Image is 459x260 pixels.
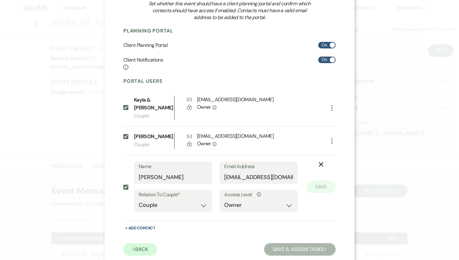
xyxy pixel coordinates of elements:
p: Couple [134,141,174,149]
h4: Planning Portal [123,27,336,34]
button: Save [306,181,336,193]
label: Relation To Couple* [139,190,207,199]
div: [EMAIL_ADDRESS][DOMAIN_NAME] [197,96,274,103]
button: + Add Contact [123,224,157,232]
div: [EMAIL_ADDRESS][DOMAIN_NAME] [197,132,274,140]
p: Couple [134,112,174,120]
div: Owner [197,103,338,111]
label: Access Level [224,190,293,199]
span: On [322,56,327,63]
h4: Portal Users [123,78,336,85]
button: Save & Assign Tasks [264,243,336,256]
div: Owner [197,140,338,147]
h6: Client Planning Portal [123,42,168,49]
p: Kayla & [PERSON_NAME] [134,96,171,112]
button: Back [123,243,157,256]
h3: Set whether this event should have a client planning portal and confirm which contacts should hav... [145,0,314,21]
p: [PERSON_NAME] [134,132,171,141]
h6: Client Notifications [123,57,163,71]
span: On [322,41,327,49]
label: Name [139,162,207,171]
label: Email Address [224,162,293,171]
